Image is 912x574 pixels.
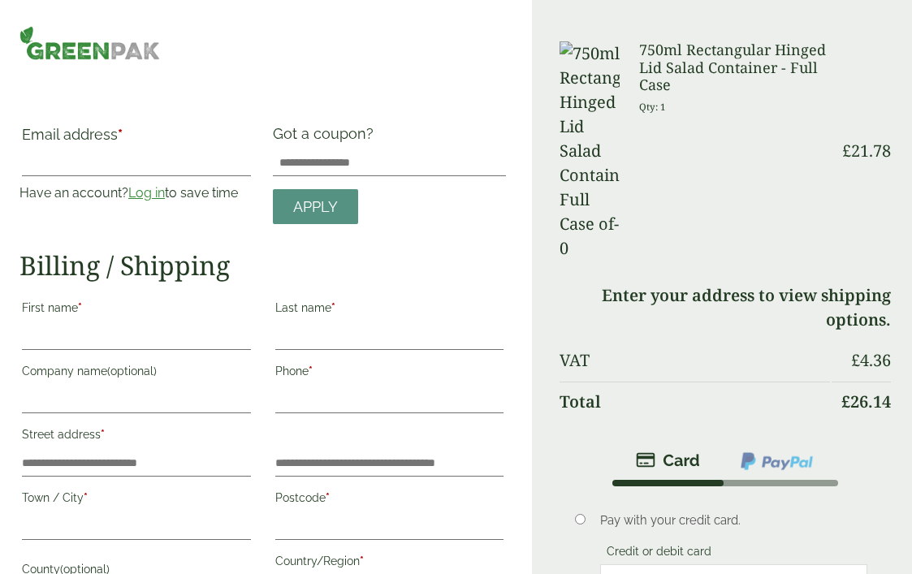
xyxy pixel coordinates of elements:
abbr: required [360,555,364,568]
img: ppcp-gateway.png [739,451,815,472]
img: 750ml Rectangular Hinged Lid Salad Container-Full Case of-0 [560,41,620,261]
abbr: required [326,491,330,504]
h3: 750ml Rectangular Hinged Lid Salad Container - Full Case [639,41,830,94]
label: Credit or debit card [600,545,718,563]
p: Have an account? to save time [19,183,253,203]
bdi: 4.36 [851,349,891,371]
span: (optional) [107,365,157,378]
abbr: required [118,126,123,143]
label: First name [22,296,251,324]
a: Apply [273,189,358,224]
label: Phone [275,360,504,387]
abbr: required [84,491,88,504]
img: GreenPak Supplies [19,26,160,60]
abbr: required [101,428,105,441]
a: Log in [128,185,165,201]
bdi: 26.14 [841,391,891,412]
bdi: 21.78 [842,140,891,162]
th: Total [560,382,830,421]
span: £ [842,140,851,162]
abbr: required [309,365,313,378]
small: Qty: 1 [639,101,666,113]
label: Company name [22,360,251,387]
label: Street address [22,423,251,451]
h2: Billing / Shipping [19,250,506,281]
span: £ [851,349,860,371]
label: Town / City [22,486,251,514]
label: Last name [275,296,504,324]
span: £ [841,391,850,412]
label: Got a coupon? [273,125,380,150]
span: Apply [293,198,338,216]
td: Enter your address to view shipping options. [560,276,891,339]
abbr: required [331,301,335,314]
label: Postcode [275,486,504,514]
img: stripe.png [636,451,700,470]
p: Pay with your credit card. [600,511,867,529]
abbr: required [78,301,82,314]
label: Email address [22,127,251,150]
th: VAT [560,341,830,380]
